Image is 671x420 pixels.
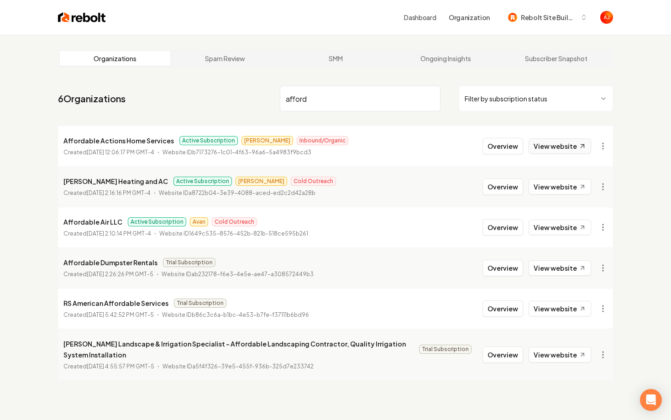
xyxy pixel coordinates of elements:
span: Inbound/Organic [297,136,348,145]
span: Active Subscription [128,217,186,226]
span: Rebolt Site Builder [521,13,577,22]
p: Website ID b86c3c6a-b1bc-4e53-b7fe-f37111b6bd96 [162,310,309,320]
time: [DATE] 2:26:26 PM GMT-5 [87,271,153,278]
a: Dashboard [404,13,436,22]
p: RS American Affordable Services [63,298,168,309]
span: [PERSON_NAME] [236,177,287,186]
a: View website [529,138,591,154]
a: Spam Review [170,51,281,66]
div: Open Intercom Messenger [640,389,662,411]
a: 6Organizations [58,92,126,105]
span: Trial Subscription [174,299,226,308]
a: Organizations [60,51,170,66]
a: Ongoing Insights [391,51,501,66]
p: [PERSON_NAME] Landscape & Irrigation Specialist - Affordable Landscaping Contractor, Quality Irri... [63,338,414,360]
p: Created [63,270,153,279]
img: Rebolt Site Builder [508,13,517,22]
p: Created [63,189,151,198]
a: Subscriber Snapshot [501,51,611,66]
p: Affordable Air LLC [63,216,122,227]
p: Website ID 1649c535-8576-452b-821b-518ce595b261 [159,229,308,238]
span: Cold Outreach [291,177,336,186]
time: [DATE] 2:10:14 PM GMT-4 [87,230,151,237]
a: View website [529,347,591,362]
time: [DATE] 2:16:16 PM GMT-4 [87,189,151,196]
p: Created [63,229,151,238]
p: Affordable Dumpster Rentals [63,257,157,268]
p: Affordable Actions Home Services [63,135,174,146]
a: View website [529,179,591,194]
button: Overview [482,300,523,317]
button: Overview [482,260,523,276]
span: Cold Outreach [212,217,257,226]
input: Search by name or ID [280,86,440,111]
button: Overview [482,178,523,195]
p: Created [63,310,154,320]
p: Website ID a8722b04-3e39-4088-aced-ed2c2d42a28b [159,189,315,198]
a: View website [529,301,591,316]
time: [DATE] 5:42:52 PM GMT-5 [87,311,154,318]
p: Website ID ab232178-f6e3-4e5e-ae47-a308572449b3 [162,270,314,279]
time: [DATE] 4:55:57 PM GMT-5 [87,363,154,370]
span: Active Subscription [173,177,232,186]
span: [PERSON_NAME] [241,136,293,145]
p: Website ID b7173276-1c01-4f63-96a6-5a4983f9bcd3 [163,148,311,157]
button: Overview [482,346,523,363]
a: SMM [280,51,391,66]
button: Open user button [600,11,613,24]
img: Austin Jellison [600,11,613,24]
a: View website [529,220,591,235]
button: Overview [482,219,523,236]
time: [DATE] 12:06:17 PM GMT-4 [87,149,154,156]
span: Active Subscription [179,136,238,145]
p: [PERSON_NAME] Heating and AC [63,176,168,187]
button: Overview [482,138,523,154]
span: Avan [190,217,208,226]
span: Trial Subscription [163,258,215,267]
p: Website ID a5f4f326-39e5-455f-936b-325d7e233742 [163,362,314,371]
span: Trial Subscription [419,345,472,354]
p: Created [63,148,154,157]
button: Organization [443,9,495,26]
a: View website [529,260,591,276]
img: Rebolt Logo [58,11,106,24]
p: Created [63,362,154,371]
